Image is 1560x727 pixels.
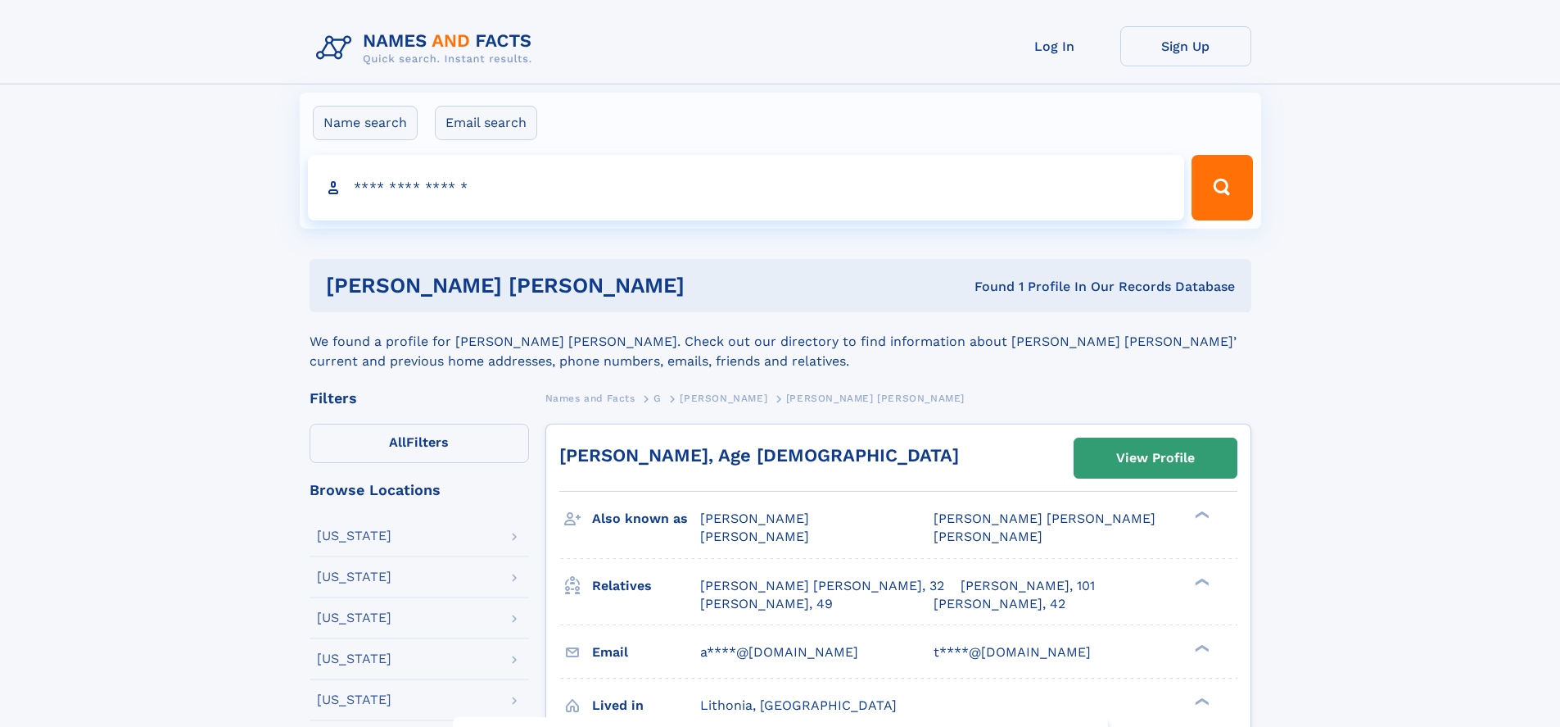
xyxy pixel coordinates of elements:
[700,577,944,595] a: [PERSON_NAME] [PERSON_NAME], 32
[653,388,662,408] a: G
[559,445,959,466] a: [PERSON_NAME], Age [DEMOGRAPHIC_DATA]
[700,511,809,526] span: [PERSON_NAME]
[317,611,391,625] div: [US_STATE]
[317,652,391,666] div: [US_STATE]
[1191,643,1210,653] div: ❯
[1191,155,1252,220] button: Search Button
[1191,510,1210,520] div: ❯
[592,638,700,666] h3: Email
[934,529,1042,544] span: [PERSON_NAME]
[786,393,965,404] span: [PERSON_NAME] [PERSON_NAME]
[989,26,1120,66] a: Log In
[310,483,529,498] div: Browse Locations
[592,505,700,533] h3: Also known as
[308,155,1185,220] input: search input
[934,511,1155,526] span: [PERSON_NAME] [PERSON_NAME]
[310,424,529,463] label: Filters
[592,692,700,720] h3: Lived in
[310,26,545,70] img: Logo Names and Facts
[310,391,529,406] div: Filters
[961,577,1095,595] a: [PERSON_NAME], 101
[326,275,830,296] h1: [PERSON_NAME] [PERSON_NAME]
[435,106,537,140] label: Email search
[317,693,391,707] div: [US_STATE]
[1191,576,1210,587] div: ❯
[700,697,897,713] span: Lithonia, [GEOGRAPHIC_DATA]
[680,393,767,404] span: [PERSON_NAME]
[592,572,700,600] h3: Relatives
[700,529,809,544] span: [PERSON_NAME]
[313,106,418,140] label: Name search
[830,278,1235,296] div: Found 1 Profile In Our Records Database
[389,434,406,450] span: All
[1120,26,1251,66] a: Sign Up
[317,529,391,543] div: [US_STATE]
[1191,696,1210,707] div: ❯
[317,570,391,584] div: [US_STATE]
[680,388,767,408] a: [PERSON_NAME]
[934,595,1065,613] a: [PERSON_NAME], 42
[310,312,1251,371] div: We found a profile for [PERSON_NAME] [PERSON_NAME]. Check out our directory to find information a...
[1116,439,1195,477] div: View Profile
[1074,438,1237,478] a: View Profile
[700,595,833,613] a: [PERSON_NAME], 49
[545,388,635,408] a: Names and Facts
[653,393,662,404] span: G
